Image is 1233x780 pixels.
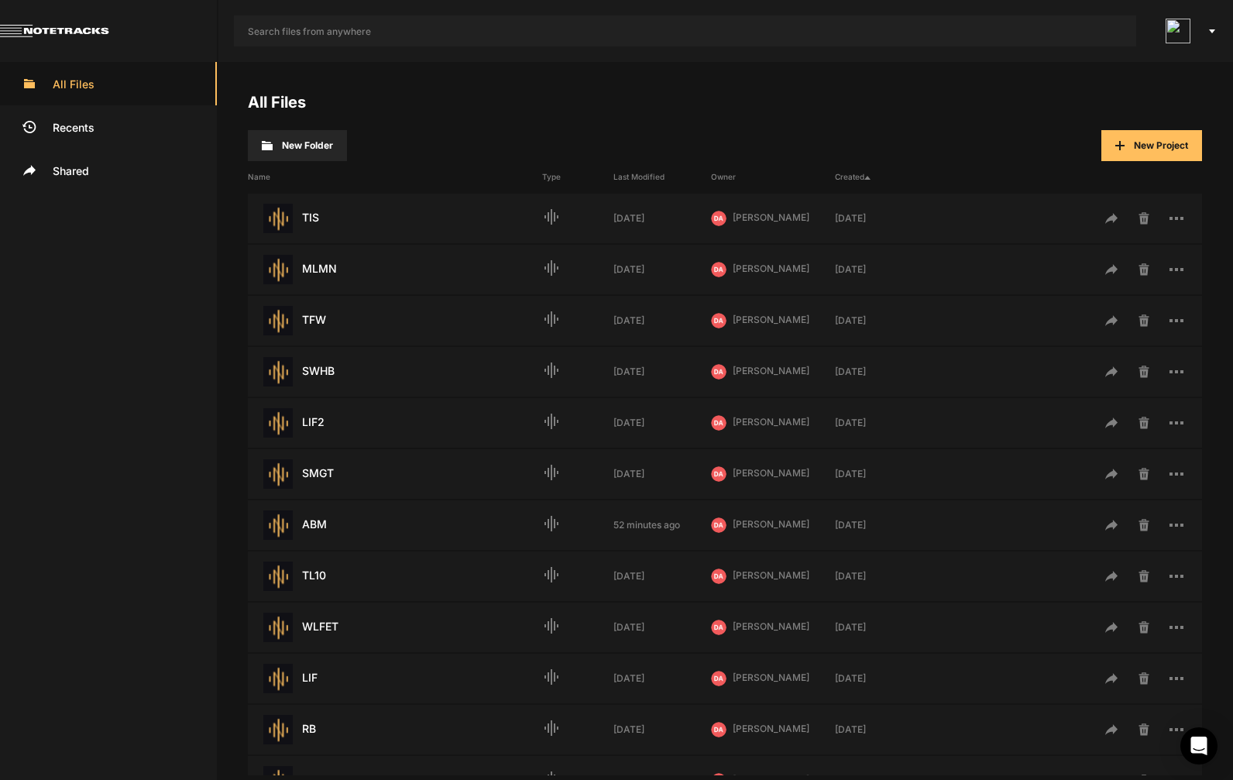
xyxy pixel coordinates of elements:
[711,415,726,431] img: letters
[542,259,561,277] mat-icon: Audio
[733,314,809,325] span: [PERSON_NAME]
[733,620,809,632] span: [PERSON_NAME]
[711,262,726,277] img: letters
[835,672,932,686] div: [DATE]
[248,613,542,642] div: WLFET
[711,517,726,533] img: letters
[263,664,293,693] img: star-track.png
[542,463,561,482] mat-icon: Audio
[248,715,542,744] div: RB
[248,510,542,540] div: ABM
[263,510,293,540] img: star-track.png
[733,416,809,428] span: [PERSON_NAME]
[263,562,293,591] img: star-track.png
[542,310,561,328] mat-icon: Audio
[1180,727,1218,765] div: Open Intercom Messenger
[542,719,561,737] mat-icon: Audio
[733,672,809,683] span: [PERSON_NAME]
[248,93,306,112] a: All Files
[248,204,542,233] div: TIS
[1101,130,1202,161] button: New Project
[542,361,561,380] mat-icon: Audio
[835,416,932,430] div: [DATE]
[711,313,726,328] img: letters
[248,357,542,387] div: SWHB
[248,562,542,591] div: TL10
[711,722,726,737] img: letters
[733,569,809,581] span: [PERSON_NAME]
[733,211,809,223] span: [PERSON_NAME]
[613,723,711,737] div: [DATE]
[733,518,809,530] span: [PERSON_NAME]
[263,715,293,744] img: star-track.png
[263,255,293,284] img: star-track.png
[835,171,932,183] div: Created
[835,620,932,634] div: [DATE]
[248,255,542,284] div: MLMN
[613,569,711,583] div: [DATE]
[733,263,809,274] span: [PERSON_NAME]
[733,467,809,479] span: [PERSON_NAME]
[542,412,561,431] mat-icon: Audio
[711,466,726,482] img: letters
[542,617,561,635] mat-icon: Audio
[263,459,293,489] img: star-track.png
[263,306,293,335] img: star-track.png
[248,459,542,489] div: SMGT
[835,263,932,277] div: [DATE]
[613,467,711,481] div: [DATE]
[248,171,542,183] div: Name
[835,314,932,328] div: [DATE]
[263,357,293,387] img: star-track.png
[711,364,726,380] img: letters
[835,518,932,532] div: [DATE]
[711,671,726,686] img: letters
[263,408,293,438] img: star-track.png
[542,668,561,686] mat-icon: Audio
[542,514,561,533] mat-icon: Audio
[711,569,726,584] img: letters
[613,365,711,379] div: [DATE]
[711,620,726,635] img: letters
[263,613,293,642] img: star-track.png
[835,467,932,481] div: [DATE]
[835,723,932,737] div: [DATE]
[248,130,347,161] button: New Folder
[248,664,542,693] div: LIF
[613,171,711,183] div: Last Modified
[711,171,835,183] div: Owner
[733,723,809,734] span: [PERSON_NAME]
[835,211,932,225] div: [DATE]
[234,15,1136,46] input: Search files from anywhere
[613,518,711,532] div: 52 minutes ago
[248,408,542,438] div: LIF2
[542,208,561,226] mat-icon: Audio
[613,620,711,634] div: [DATE]
[835,569,932,583] div: [DATE]
[733,365,809,376] span: [PERSON_NAME]
[613,211,711,225] div: [DATE]
[542,171,613,183] div: Type
[711,211,726,226] img: letters
[1134,139,1188,151] span: New Project
[263,204,293,233] img: star-track.png
[613,416,711,430] div: [DATE]
[613,314,711,328] div: [DATE]
[835,365,932,379] div: [DATE]
[542,565,561,584] mat-icon: Audio
[613,672,711,686] div: [DATE]
[248,306,542,335] div: TFW
[613,263,711,277] div: [DATE]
